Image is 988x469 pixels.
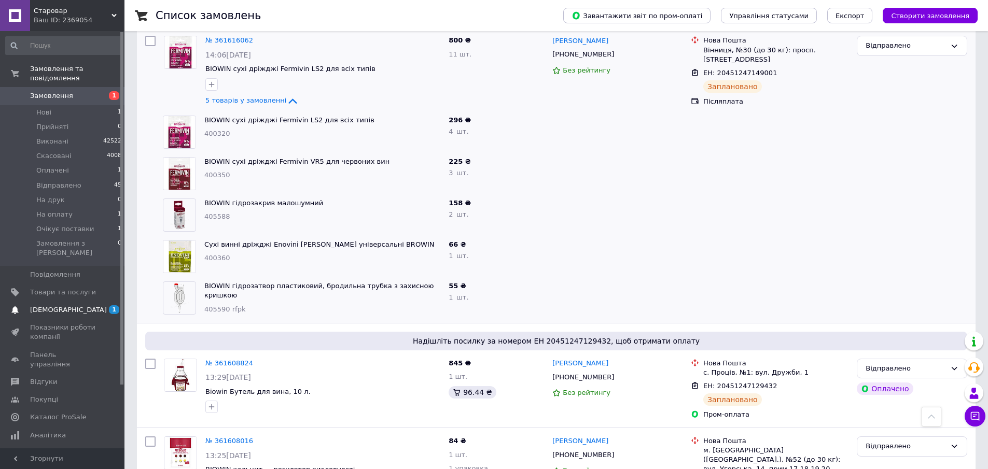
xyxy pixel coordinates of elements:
[205,388,311,395] a: Biowin Бутель для вина, 10 л.
[118,224,121,234] span: 1
[449,437,466,445] span: 84 ₴
[703,69,777,77] span: ЕН: 20451247149001
[552,373,614,381] span: [PHONE_NUMBER]
[164,36,197,68] img: Фото товару
[449,127,468,135] span: 4 шт.
[563,66,610,74] span: Без рейтингу
[827,8,873,23] button: Експорт
[163,240,196,273] img: Фото товару
[118,122,121,132] span: 0
[866,363,946,374] div: Відправлено
[156,9,261,22] h1: Список замовлень
[30,413,86,422] span: Каталог ProSale
[204,116,374,124] a: BIOWIN сухі дріжджі Fermivin LS2 для всіх типів
[563,389,610,396] span: Без рейтингу
[204,199,323,207] a: BIOWIN гідрозакрив малошумний
[552,436,608,446] a: [PERSON_NAME]
[857,382,913,395] div: Оплачено
[118,108,121,117] span: 1
[204,158,389,165] a: BIOWIN сухі дріжджі Fermivin VR5 для червоних вин
[721,8,817,23] button: Управління статусами
[205,359,253,367] a: № 361608824
[836,12,865,20] span: Експорт
[703,393,762,406] div: Заплановано
[883,8,978,23] button: Створити замовлення
[36,181,81,190] span: Відправлено
[107,151,121,161] span: 4008
[449,252,468,260] span: 1 шт.
[205,96,286,104] span: 5 товарів у замовленні
[449,36,471,44] span: 800 ₴
[164,437,197,469] img: Фото товару
[149,336,963,346] span: Надішліть посилку за номером ЕН 20451247129432, щоб отримати оплату
[30,288,96,297] span: Товари та послуги
[36,239,118,258] span: Замовлення з [PERSON_NAME]
[34,6,112,16] span: Старовар
[30,377,57,387] span: Відгуки
[449,293,468,301] span: 1 шт.
[703,410,848,419] div: Пром-оплата
[118,195,121,205] span: 0
[30,395,58,404] span: Покупці
[36,210,73,219] span: На оплату
[449,199,471,207] span: 158 ₴
[109,91,119,100] span: 1
[703,368,848,377] div: с. Проців, №1: вул. Дружби, 1
[118,166,121,175] span: 1
[205,373,251,381] span: 13:29[DATE]
[163,282,196,314] img: Фото товару
[891,12,969,20] span: Створити замовлення
[703,359,848,368] div: Нова Пошта
[449,50,471,58] span: 11 шт.
[552,359,608,368] a: [PERSON_NAME]
[866,441,946,452] div: Відправлено
[36,122,68,132] span: Прийняті
[552,451,614,459] span: [PHONE_NUMBER]
[866,40,946,51] div: Відправлено
[204,171,230,179] span: 400350
[449,240,466,248] span: 66 ₴
[163,116,196,148] img: Фото товару
[449,359,471,367] span: 845 ₴
[205,51,251,59] span: 14:06[DATE]
[552,36,608,46] a: [PERSON_NAME]
[703,36,848,45] div: Нова Пошта
[30,323,96,342] span: Показники роботи компанії
[703,80,762,93] div: Заплановано
[34,16,124,25] div: Ваш ID: 2369054
[204,240,435,248] a: Cухі винні дріжджі Enovini [PERSON_NAME] універсальні BROWIN
[205,437,253,445] a: № 361608016
[103,137,121,146] span: 42522
[36,108,51,117] span: Нові
[204,212,230,220] span: 405588
[118,239,121,258] span: 0
[30,305,107,315] span: [DEMOGRAPHIC_DATA]
[703,46,848,64] div: Вінниця, №30 (до 30 кг): просп. [STREET_ADDRESS]
[164,36,197,69] a: Фото товару
[204,130,230,137] span: 400320
[449,210,468,218] span: 2 шт.
[449,116,471,124] span: 296 ₴
[36,137,68,146] span: Виконані
[449,373,467,380] span: 1 шт.
[204,282,434,300] a: BIOWIN гідрозатвор пластиковий, бродильна трубка з захисною кришкою
[164,359,197,391] img: Фото товару
[205,96,299,104] a: 5 товарів у замовленні
[205,65,375,73] span: BIOWIN сухі дріжджі Fermivin LS2 для всіх типів
[163,199,196,231] img: Фото товару
[204,305,245,313] span: 405590 rfpk
[563,8,711,23] button: Завантажити звіт по пром-оплаті
[30,91,73,101] span: Замовлення
[163,158,196,190] img: Фото товару
[449,282,466,290] span: 55 ₴
[872,11,978,19] a: Створити замовлення
[36,224,94,234] span: Очікує поставки
[703,97,848,106] div: Післяплата
[449,169,468,177] span: 3 шт.
[204,254,230,262] span: 400360
[572,11,702,20] span: Завантажити звіт по пром-оплаті
[30,270,80,279] span: Повідомлення
[118,210,121,219] span: 1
